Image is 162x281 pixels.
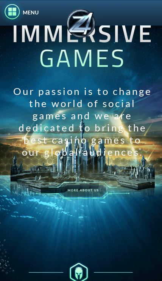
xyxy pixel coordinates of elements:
h1: GAMES [5,45,160,70]
img: palace [28,173,137,209]
p: Our passion is to change the world of social games and we are dedicated to bring the best casino ... [12,85,153,158]
span: MENU [23,9,39,16]
img: palace [64,6,98,41]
